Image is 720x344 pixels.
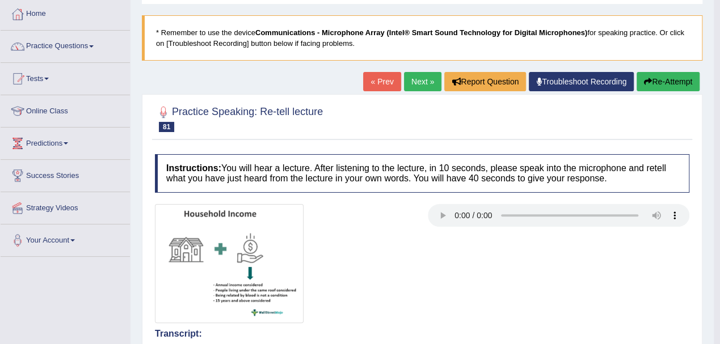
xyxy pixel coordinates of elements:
[1,192,130,220] a: Strategy Videos
[637,72,700,91] button: Re-Attempt
[444,72,526,91] button: Report Question
[363,72,401,91] a: « Prev
[1,31,130,59] a: Practice Questions
[155,104,323,132] h2: Practice Speaking: Re-tell lecture
[142,15,702,61] blockquote: * Remember to use the device for speaking practice. Or click on [Troubleshoot Recording] button b...
[529,72,634,91] a: Troubleshoot Recording
[155,329,689,339] h4: Transcript:
[1,224,130,253] a: Your Account
[404,72,441,91] a: Next »
[1,128,130,156] a: Predictions
[255,28,587,37] b: Communications - Microphone Array (Intel® Smart Sound Technology for Digital Microphones)
[1,160,130,188] a: Success Stories
[1,95,130,124] a: Online Class
[1,63,130,91] a: Tests
[166,163,221,173] b: Instructions:
[155,154,689,192] h4: You will hear a lecture. After listening to the lecture, in 10 seconds, please speak into the mic...
[159,122,174,132] span: 81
